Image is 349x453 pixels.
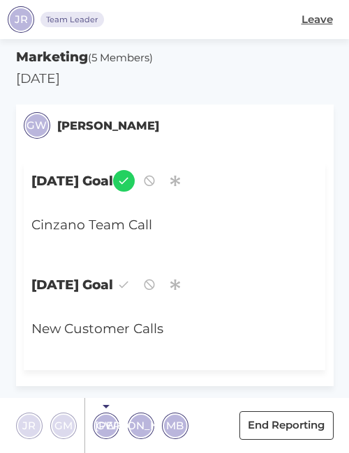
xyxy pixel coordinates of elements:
span: GM [54,417,73,433]
span: [PERSON_NAME] [95,417,186,433]
div: New Customer Calls [24,312,300,347]
p: [DATE] [16,69,334,89]
span: Team Leader [46,14,98,26]
span: MB [166,417,184,433]
div: Cinzano Team Call [24,208,300,243]
h5: Marketing [16,47,334,67]
small: [PERSON_NAME] [57,117,159,135]
span: [DATE] Goal [24,266,326,303]
span: (5 Members) [88,51,153,64]
button: End Reporting [239,411,334,440]
span: JR [15,12,28,28]
span: JR [22,417,36,433]
span: [DATE] Goal [24,162,326,199]
button: Leave [292,6,341,34]
span: End Reporting [248,417,325,433]
span: Leave [302,12,333,28]
span: GW [27,118,47,134]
